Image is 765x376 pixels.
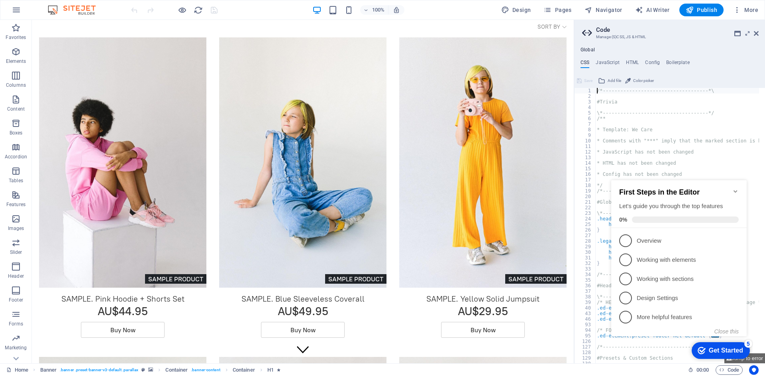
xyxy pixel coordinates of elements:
span: Add file [608,76,621,86]
p: Design Settings [29,125,124,134]
p: Favorites [6,34,26,41]
h4: JavaScript [596,60,619,68]
div: 24 [575,216,596,222]
h4: CSS [581,60,589,68]
li: Overview [3,62,139,82]
li: More helpful features [3,139,139,158]
button: Buy Now [49,302,133,318]
div: 5 [575,110,596,116]
div: 18 [575,183,596,188]
span: 00 00 [696,365,709,375]
h2: Code [596,26,759,33]
a: Sample ProductSAMPLE. Blue Sleeveless Coverall [187,18,355,268]
nav: breadcrumb [40,365,281,375]
button: Design [498,4,534,16]
h4: Config [645,60,660,68]
div: 46 [575,316,596,322]
span: Click to select. Double-click to edit [267,365,274,375]
h4: Boilerplate [666,60,690,68]
div: 16 [575,171,596,177]
span: Color picker [633,76,654,86]
p: Footer [9,297,23,303]
button: Color picker [624,76,655,86]
div: 95 [575,333,596,339]
p: Tables [9,177,23,184]
i: Element contains an animation [277,368,280,372]
div: 15 [575,166,596,171]
p: Columns [6,82,26,88]
div: Get Started 5 items remaining, 0% complete [84,173,142,190]
h3: Manage (S)CSS, JS & HTML [596,33,743,41]
span: Buy Now [259,306,284,314]
h4: Global [581,47,595,53]
span: Pages [543,6,571,14]
div: 37 [575,288,596,294]
div: 27 [575,233,596,238]
div: 40 [575,305,596,311]
p: More helpful features [29,144,124,153]
span: Click to select. Double-click to edit [165,365,188,375]
div: 28 [575,238,596,244]
li: Working with sections [3,101,139,120]
p: Marketing [5,345,27,351]
span: Click to select. Double-click to edit [233,365,255,375]
button: reload [193,5,203,15]
div: Sample Product [477,255,532,264]
li: Design Settings [3,120,139,139]
div: 38 [575,294,596,300]
div: AU$29.95 [367,284,535,298]
a: SAMPLE. Blue Sleeveless Coverall [187,274,355,284]
span: AI Writer [635,6,670,14]
h6: 100% [372,5,385,15]
h2: First Steps in the Editor [11,19,131,28]
div: 13 [575,155,596,160]
div: 43 [575,311,596,316]
div: 17 [575,177,596,183]
button: Navigator [581,4,626,16]
button: Pages [540,4,575,16]
div: Sample Product [296,255,351,264]
div: 1 [575,88,596,94]
div: 129 [575,355,596,361]
a: Sample ProductSAMPLE. Pink Hoodie + Shorts Set [7,18,175,268]
button: Code [716,365,743,375]
div: 32 [575,261,596,266]
span: 0% [11,48,24,54]
div: 128 [575,350,596,355]
p: Header [8,273,24,279]
li: Working with elements [3,82,139,101]
div: 14 [575,160,596,166]
span: Publish [686,6,717,14]
div: 36 [575,283,596,288]
p: Images [8,225,24,232]
div: 10 [575,138,596,144]
i: Reload page [194,6,203,15]
div: 130 [575,361,596,366]
a: Click to cancel selection. Double-click to open Pages [6,365,28,375]
p: Elements [6,58,26,64]
div: 2 [575,94,596,99]
button: Add file [597,76,622,86]
button: Close this [106,160,131,166]
div: 4 [575,105,596,110]
span: Click to select. Double-click to edit [40,365,57,375]
i: On resize automatically adjust zoom level to fit chosen device. [393,6,400,14]
span: Navigator [585,6,622,14]
div: 3 [575,99,596,105]
div: 8 [575,127,596,132]
span: Buy Now [78,306,104,314]
a: SAMPLE. Pink Hoodie + Shorts Set [7,274,175,284]
p: Features [6,201,25,208]
div: AU$49.95 [187,284,355,298]
div: AU$44.95 [7,284,175,298]
button: AI Writer [632,4,673,16]
div: 127 [575,344,596,350]
button: Buy Now [409,302,493,318]
div: 29 [575,244,596,249]
div: Minimize checklist [124,19,131,26]
a: Sample ProductSAMPLE. Yellow Solid Jumpsuit [367,18,535,268]
button: Buy Now [229,302,313,318]
div: 5 [136,171,144,179]
div: 94 [575,327,596,333]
